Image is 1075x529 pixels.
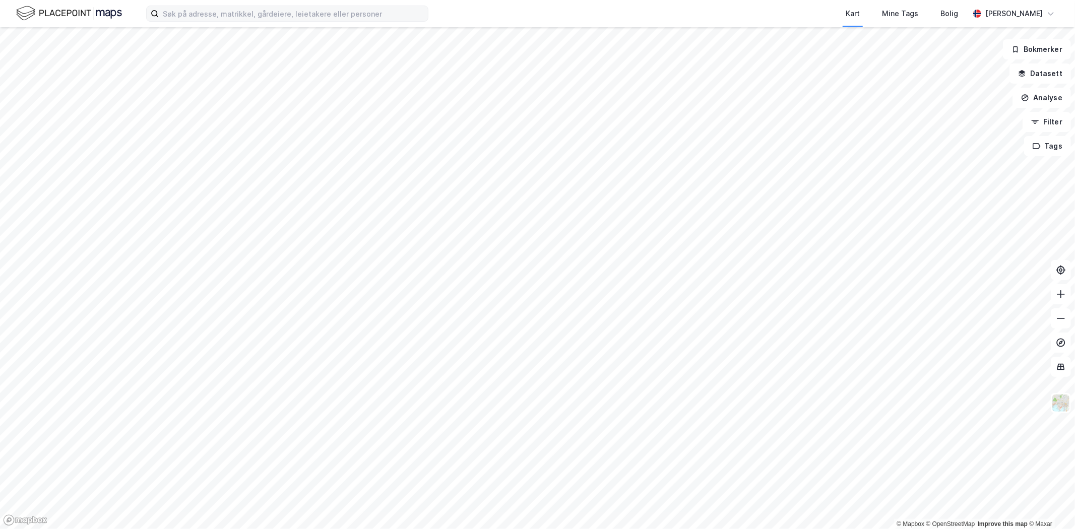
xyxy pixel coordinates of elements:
[1051,393,1070,413] img: Z
[882,8,918,20] div: Mine Tags
[159,6,428,21] input: Søk på adresse, matrikkel, gårdeiere, leietakere eller personer
[846,8,860,20] div: Kart
[16,5,122,22] img: logo.f888ab2527a4732fd821a326f86c7f29.svg
[3,514,47,526] a: Mapbox homepage
[1003,39,1071,59] button: Bokmerker
[1013,88,1071,108] button: Analyse
[978,520,1028,527] a: Improve this map
[1025,481,1075,529] div: Kontrollprogram for chat
[1025,481,1075,529] iframe: Chat Widget
[1023,112,1071,132] button: Filter
[926,520,975,527] a: OpenStreetMap
[897,520,924,527] a: Mapbox
[1024,136,1071,156] button: Tags
[985,8,1043,20] div: [PERSON_NAME]
[940,8,958,20] div: Bolig
[1009,63,1071,84] button: Datasett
